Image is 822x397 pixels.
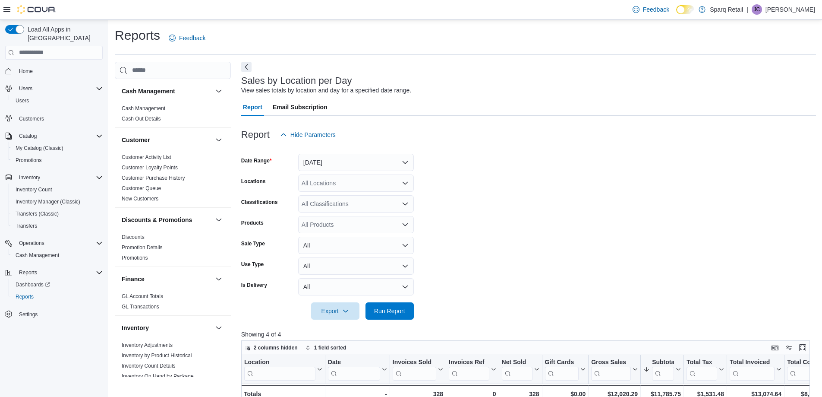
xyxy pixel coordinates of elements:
span: Inventory Count [12,184,103,195]
button: Operations [2,237,106,249]
div: Total Invoiced [730,359,775,381]
span: My Catalog (Classic) [12,143,103,153]
a: Dashboards [9,279,106,291]
a: Home [16,66,36,76]
h3: Report [241,130,270,140]
button: Gift Cards [545,359,586,381]
span: Inventory [19,174,40,181]
span: 1 field sorted [314,344,346,351]
button: Location [244,359,322,381]
button: Inventory Count [9,184,106,196]
span: Inventory by Product Historical [122,352,192,359]
span: Home [16,66,103,76]
span: Feedback [643,5,669,14]
span: Inventory Count [16,186,52,193]
button: Date [328,359,387,381]
span: Dashboards [16,281,50,288]
button: Cash Management [9,249,106,261]
button: Transfers [9,220,106,232]
button: Next [241,62,252,72]
span: Discounts [122,234,145,241]
span: Promotions [16,157,42,164]
button: Open list of options [402,200,409,207]
button: Home [2,65,106,77]
a: GL Account Totals [122,293,163,299]
button: Customer [122,136,212,144]
button: Finance [122,275,212,283]
div: Total Invoiced [730,359,775,367]
span: Inventory [16,172,103,183]
a: Inventory Adjustments [122,342,173,348]
button: 1 field sorted [302,343,350,353]
a: Customer Loyalty Points [122,165,178,171]
button: Inventory Manager (Classic) [9,196,106,208]
div: Gift Card Sales [545,359,579,381]
a: Promotion Details [122,245,163,251]
div: Invoices Sold [393,359,436,381]
span: My Catalog (Classic) [16,145,63,152]
span: 2 columns hidden [254,344,298,351]
h3: Finance [122,275,145,283]
div: Total Cost [787,359,821,367]
button: Enter fullscreen [797,343,808,353]
span: Reports [16,293,34,300]
button: Inventory [16,172,44,183]
button: Inventory [122,324,212,332]
span: New Customers [122,195,158,202]
a: Dashboards [12,279,54,290]
a: Feedback [165,29,209,47]
span: Export [316,302,354,320]
button: All [298,237,414,254]
span: Transfers [16,222,37,229]
button: Export [311,302,359,320]
span: Feedback [179,34,205,42]
button: Open list of options [402,180,409,187]
a: Customer Activity List [122,154,171,160]
a: My Catalog (Classic) [12,143,67,153]
span: Cash Management [16,252,59,259]
button: 2 columns hidden [242,343,301,353]
button: My Catalog (Classic) [9,142,106,154]
div: Subtotal [652,359,674,367]
button: Users [9,95,106,107]
button: Catalog [2,130,106,142]
button: Users [16,83,36,94]
button: Transfers (Classic) [9,208,106,220]
span: Operations [16,238,103,248]
span: Cash Management [12,250,103,260]
span: Promotion Details [122,244,163,251]
div: Customer [115,152,231,207]
p: [PERSON_NAME] [765,4,815,15]
button: Open list of options [402,221,409,228]
div: Location [244,359,315,381]
span: Transfers [12,221,103,231]
span: Customer Queue [122,185,161,192]
a: New Customers [122,196,158,202]
div: Subtotal [652,359,674,381]
button: Reports [2,267,106,279]
div: Date [328,359,380,381]
span: JC [754,4,760,15]
label: Products [241,219,264,226]
h3: Inventory [122,324,149,332]
h3: Discounts & Promotions [122,216,192,224]
a: Feedback [629,1,673,18]
button: Invoices Sold [393,359,443,381]
button: Customer [214,135,224,145]
a: Cash Out Details [122,116,161,122]
button: All [298,278,414,295]
span: Report [243,98,262,116]
button: Reports [9,291,106,303]
div: Invoices Ref [449,359,489,381]
span: Catalog [19,133,37,140]
p: | [746,4,748,15]
button: Net Sold [501,359,539,381]
button: Cash Management [214,86,224,96]
button: Operations [16,238,48,248]
button: Subtotal [643,359,681,381]
span: Reports [19,269,37,276]
button: Hide Parameters [277,126,339,143]
span: Load All Apps in [GEOGRAPHIC_DATA] [24,25,103,42]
